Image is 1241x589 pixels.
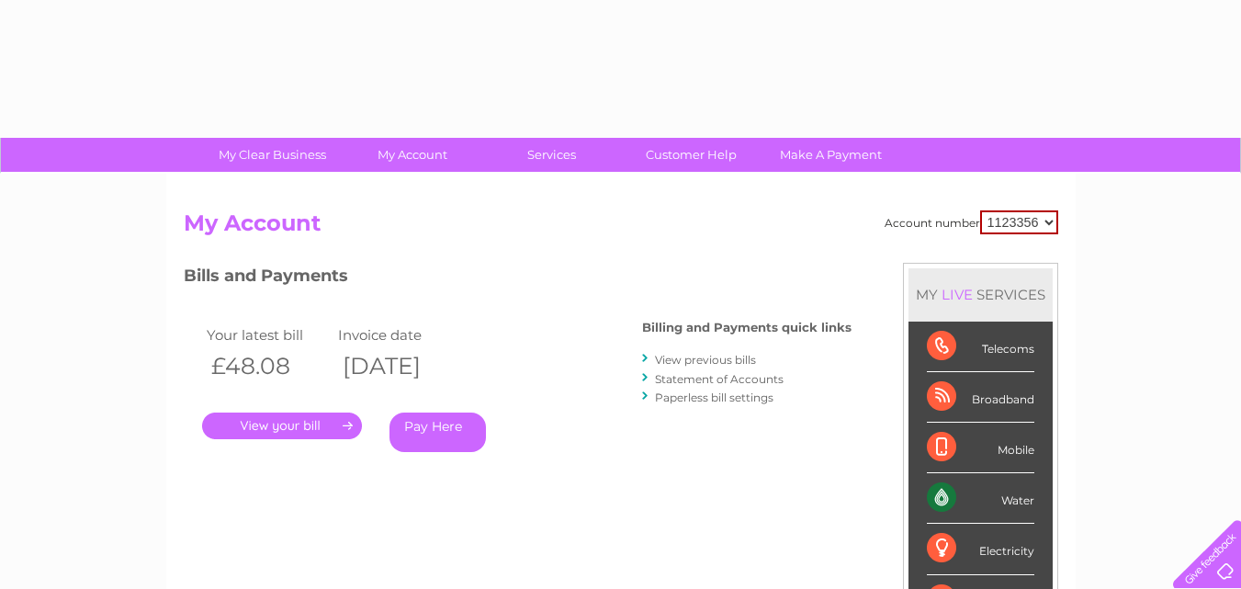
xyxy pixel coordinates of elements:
[184,263,852,295] h3: Bills and Payments
[927,423,1034,473] div: Mobile
[655,391,773,404] a: Paperless bill settings
[615,138,767,172] a: Customer Help
[202,413,362,439] a: .
[927,524,1034,574] div: Electricity
[389,413,486,452] a: Pay Here
[333,323,466,347] td: Invoice date
[927,322,1034,372] div: Telecoms
[927,473,1034,524] div: Water
[184,210,1058,245] h2: My Account
[202,323,334,347] td: Your latest bill
[336,138,488,172] a: My Account
[938,286,976,303] div: LIVE
[908,268,1053,321] div: MY SERVICES
[885,210,1058,234] div: Account number
[655,353,756,367] a: View previous bills
[755,138,907,172] a: Make A Payment
[333,347,466,385] th: [DATE]
[655,372,784,386] a: Statement of Accounts
[197,138,348,172] a: My Clear Business
[476,138,627,172] a: Services
[927,372,1034,423] div: Broadband
[642,321,852,334] h4: Billing and Payments quick links
[202,347,334,385] th: £48.08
